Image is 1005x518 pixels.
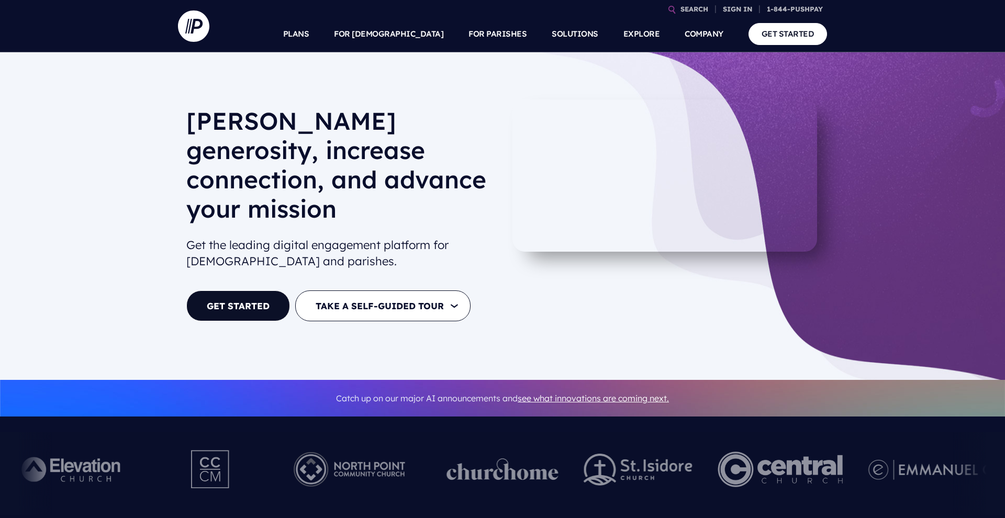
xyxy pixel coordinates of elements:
[749,23,828,44] a: GET STARTED
[295,290,471,321] button: TAKE A SELF-GUIDED TOUR
[186,106,494,232] h1: [PERSON_NAME] generosity, increase connection, and advance your mission
[552,16,598,52] a: SOLUTIONS
[334,16,443,52] a: FOR [DEMOGRAPHIC_DATA]
[1,441,144,498] img: Pushpay_Logo__Elevation
[584,454,693,486] img: pp_logos_2
[186,290,290,321] a: GET STARTED
[685,16,723,52] a: COMPANY
[446,458,559,480] img: pp_logos_1
[277,441,421,498] img: Pushpay_Logo__NorthPoint
[170,441,252,498] img: Pushpay_Logo__CCM
[283,16,309,52] a: PLANS
[468,16,527,52] a: FOR PARISHES
[186,387,819,410] p: Catch up on our major AI announcements and
[186,233,494,274] h2: Get the leading digital engagement platform for [DEMOGRAPHIC_DATA] and parishes.
[518,393,669,403] a: see what innovations are coming next.
[718,441,843,498] img: Central Church Henderson NV
[623,16,660,52] a: EXPLORE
